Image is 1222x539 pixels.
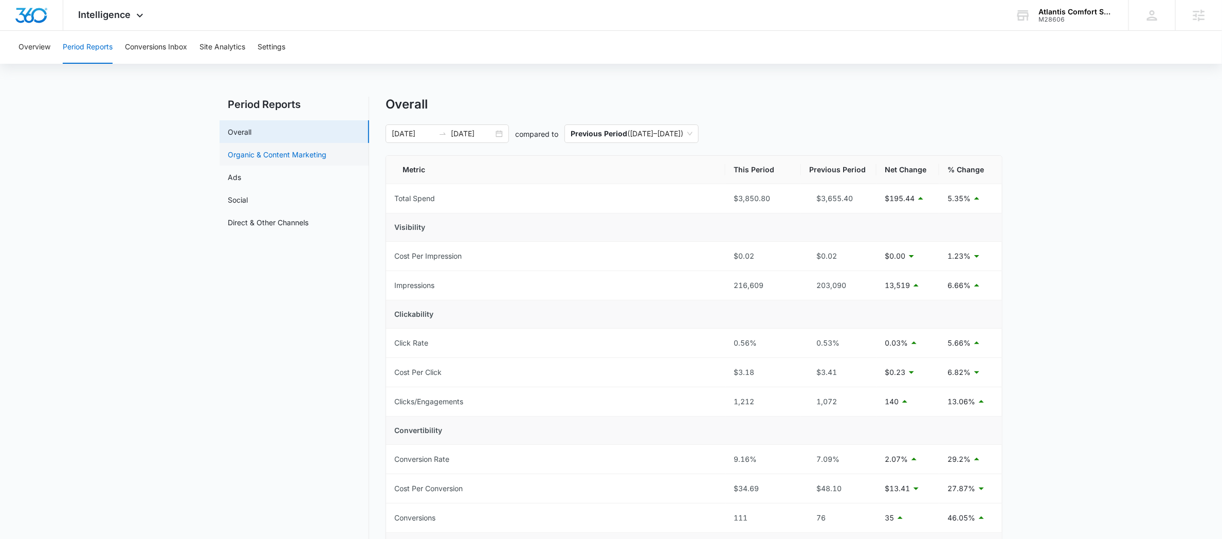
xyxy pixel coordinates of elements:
[571,125,692,142] span: ( [DATE] – [DATE] )
[228,217,308,228] a: Direct & Other Channels
[394,483,463,494] div: Cost Per Conversion
[571,129,627,138] p: Previous Period
[394,512,435,524] div: Conversions
[885,193,915,204] p: $195.44
[734,337,793,349] div: 0.56%
[885,483,910,494] p: $13.41
[947,396,975,407] p: 13.06%
[809,396,868,407] div: 1,072
[947,367,971,378] p: 6.82%
[258,31,285,64] button: Settings
[947,250,971,262] p: 1.23%
[809,250,868,262] div: $0.02
[228,194,248,205] a: Social
[939,156,1002,184] th: % Change
[947,280,971,291] p: 6.66%
[394,193,435,204] div: Total Spend
[734,367,793,378] div: $3.18
[394,454,449,465] div: Conversion Rate
[809,483,868,494] div: $48.10
[386,156,725,184] th: Metric
[885,367,905,378] p: $0.23
[809,280,868,291] div: 203,090
[439,130,447,138] span: swap-right
[734,483,793,494] div: $34.69
[885,454,908,465] p: 2.07%
[125,31,187,64] button: Conversions Inbox
[734,454,793,465] div: 9.16%
[734,250,793,262] div: $0.02
[801,156,877,184] th: Previous Period
[515,129,558,139] p: compared to
[947,193,971,204] p: 5.35%
[394,367,442,378] div: Cost Per Click
[885,512,894,524] p: 35
[392,128,434,139] input: Start date
[809,193,868,204] div: $3,655.40
[734,396,793,407] div: 1,212
[386,300,1002,329] td: Clickability
[809,337,868,349] div: 0.53%
[809,512,868,524] div: 76
[809,367,868,378] div: $3.41
[809,454,868,465] div: 7.09%
[1038,16,1114,23] div: account id
[451,128,494,139] input: End date
[947,483,975,494] p: 27.87%
[386,97,428,112] h1: Overall
[394,250,462,262] div: Cost Per Impression
[734,280,793,291] div: 216,609
[394,396,463,407] div: Clicks/Engagements
[947,337,971,349] p: 5.66%
[885,396,899,407] p: 140
[885,250,905,262] p: $0.00
[947,512,975,524] p: 46.05%
[386,213,1002,242] td: Visibility
[885,337,908,349] p: 0.03%
[79,9,131,20] span: Intelligence
[394,280,434,291] div: Impressions
[885,280,910,291] p: 13,519
[19,31,50,64] button: Overview
[947,454,971,465] p: 29.2%
[877,156,939,184] th: Net Change
[394,337,428,349] div: Click Rate
[386,417,1002,445] td: Convertibility
[1038,8,1114,16] div: account name
[439,130,447,138] span: to
[199,31,245,64] button: Site Analytics
[734,193,793,204] div: $3,850.80
[220,97,369,112] h2: Period Reports
[228,172,241,183] a: Ads
[725,156,801,184] th: This Period
[63,31,113,64] button: Period Reports
[734,512,793,524] div: 111
[228,149,326,160] a: Organic & Content Marketing
[228,127,251,137] a: Overall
